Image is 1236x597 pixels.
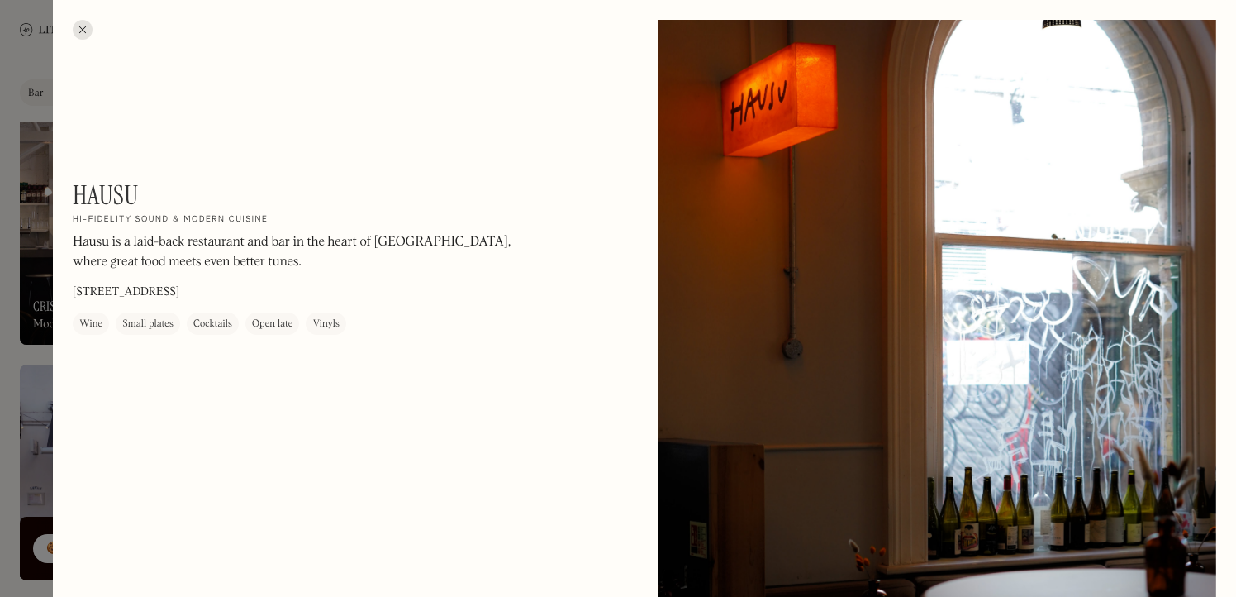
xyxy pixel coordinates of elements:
h1: Hausu [73,179,139,211]
div: Vinyls [312,316,340,332]
div: Small plates [122,316,174,332]
div: Wine [79,316,102,332]
p: [STREET_ADDRESS] [73,284,179,301]
div: Cocktails [193,316,232,332]
div: Open late [252,316,292,332]
h2: Hi-fidelity sound & modern cuisine [73,214,268,226]
p: Hausu is a laid-back restaurant and bar in the heart of [GEOGRAPHIC_DATA], where great food meets... [73,232,519,272]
